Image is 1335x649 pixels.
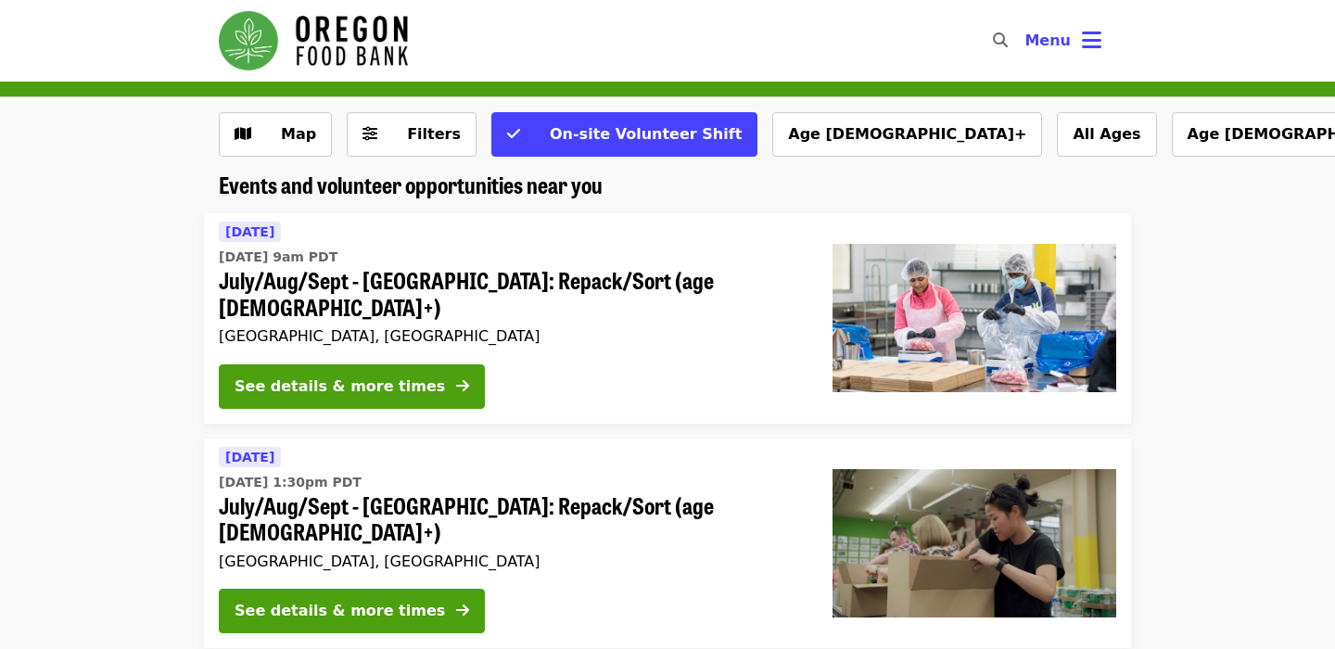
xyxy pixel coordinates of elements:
[219,473,362,492] time: [DATE] 1:30pm PDT
[219,364,485,409] button: See details & more times
[456,377,469,395] i: arrow-right icon
[225,224,274,239] span: [DATE]
[219,327,803,345] div: [GEOGRAPHIC_DATA], [GEOGRAPHIC_DATA]
[219,553,803,570] div: [GEOGRAPHIC_DATA], [GEOGRAPHIC_DATA]
[281,125,316,143] span: Map
[204,213,1131,424] a: See details for "July/Aug/Sept - Beaverton: Repack/Sort (age 10+)"
[1024,32,1071,49] span: Menu
[219,112,332,157] button: Show map view
[833,469,1116,617] img: July/Aug/Sept - Portland: Repack/Sort (age 8+) organized by Oregon Food Bank
[219,589,485,633] button: See details & more times
[219,168,603,200] span: Events and volunteer opportunities near you
[772,112,1042,157] button: Age [DEMOGRAPHIC_DATA]+
[1057,112,1156,157] button: All Ages
[235,600,445,622] div: See details & more times
[491,112,757,157] button: On-site Volunteer Shift
[204,439,1131,649] a: See details for "July/Aug/Sept - Portland: Repack/Sort (age 8+)"
[456,602,469,619] i: arrow-right icon
[550,125,742,143] span: On-site Volunteer Shift
[1082,27,1101,54] i: bars icon
[833,244,1116,392] img: July/Aug/Sept - Beaverton: Repack/Sort (age 10+) organized by Oregon Food Bank
[407,125,461,143] span: Filters
[225,450,274,464] span: [DATE]
[993,32,1008,49] i: search icon
[219,267,803,321] span: July/Aug/Sept - [GEOGRAPHIC_DATA]: Repack/Sort (age [DEMOGRAPHIC_DATA]+)
[235,375,445,398] div: See details & more times
[347,112,477,157] button: Filters (0 selected)
[219,492,803,546] span: July/Aug/Sept - [GEOGRAPHIC_DATA]: Repack/Sort (age [DEMOGRAPHIC_DATA]+)
[1019,19,1034,63] input: Search
[362,125,377,143] i: sliders-h icon
[219,248,337,267] time: [DATE] 9am PDT
[235,125,251,143] i: map icon
[507,125,520,143] i: check icon
[219,11,408,70] img: Oregon Food Bank - Home
[1010,19,1116,63] button: Toggle account menu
